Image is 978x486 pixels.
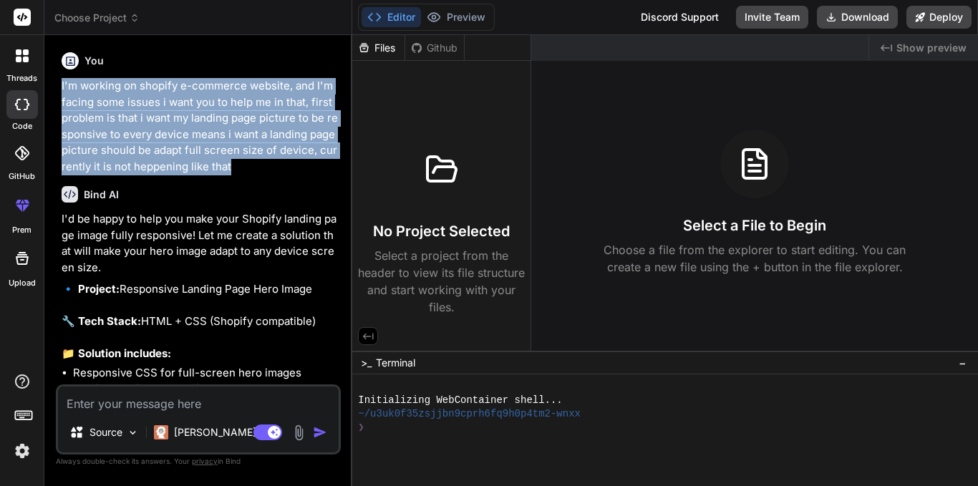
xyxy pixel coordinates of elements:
label: prem [12,224,32,236]
h6: You [84,54,104,68]
img: attachment [291,424,307,441]
p: I'm working on shopify e-commerce website, and I'm facing some issues i want you to help me in th... [62,78,338,175]
button: Download [817,6,898,29]
strong: 🔧 Tech Stack: [62,314,141,328]
img: Pick Models [127,427,139,439]
span: ❯ [358,421,365,434]
h3: No Project Selected [373,221,510,241]
h6: Bind AI [84,188,119,202]
img: icon [313,425,327,439]
p: [PERSON_NAME] 4 S.. [174,425,281,439]
label: GitHub [9,170,35,183]
div: Github [405,41,464,55]
p: Select a project from the header to view its file structure and start working with your files. [358,247,525,316]
h3: Select a File to Begin [683,215,826,235]
p: Source [89,425,122,439]
span: Choose Project [54,11,140,25]
p: Responsive Landing Page Hero Image HTML + CSS (Shopify compatible) [62,281,338,362]
label: Upload [9,277,36,289]
p: Always double-check its answers. Your in Bind [56,455,341,468]
li: Responsive CSS for full-screen hero images [73,365,338,381]
strong: 📁 Solution includes: [62,346,171,360]
li: Multiple device breakpoints [73,381,338,397]
span: Terminal [376,356,415,370]
button: − [956,351,969,374]
span: Show preview [896,41,967,55]
span: Initializing WebContainer shell... [358,394,562,407]
button: Deploy [906,6,972,29]
p: Choose a file from the explorer to start editing. You can create a new file using the + button in... [594,241,915,276]
span: − [959,356,967,370]
img: Claude 4 Sonnet [154,425,168,439]
span: ~/u3uk0f35zsjjbn9cprh6fq9h0p4tm2-wnxx [358,407,581,421]
span: >_ [361,356,372,370]
label: code [12,120,32,132]
img: settings [10,439,34,463]
div: Files [352,41,405,55]
button: Invite Team [736,6,808,29]
label: threads [6,72,37,84]
div: Discord Support [632,6,727,29]
span: privacy [192,457,218,465]
strong: 🔹 Project: [62,282,120,296]
button: Preview [421,7,491,27]
button: Editor [362,7,421,27]
p: I'd be happy to help you make your Shopify landing page image fully responsive! Let me create a s... [62,211,338,276]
